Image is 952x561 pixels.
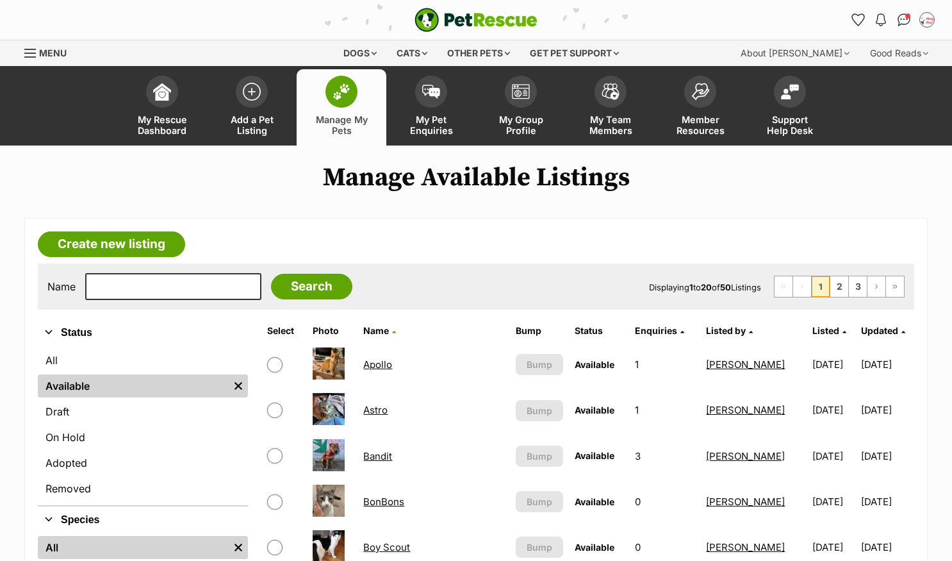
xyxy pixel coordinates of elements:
a: Removed [38,477,248,500]
a: Page 3 [849,276,867,297]
button: Bump [516,537,563,558]
button: Bump [516,400,563,421]
div: Status [38,346,248,505]
span: Bump [527,404,552,417]
a: BonBons [363,496,404,508]
td: 1 [630,342,700,387]
a: Member Resources [655,69,745,146]
img: pet-enquiries-icon-7e3ad2cf08bfb03b45e93fb7055b45f3efa6380592205ae92323e6603595dc1f.svg [422,85,440,99]
a: [PERSON_NAME] [706,541,785,553]
td: 1 [630,388,700,432]
span: Listed [812,325,839,336]
strong: 50 [720,282,731,292]
a: Bandit [363,450,392,462]
a: [PERSON_NAME] [706,358,785,371]
td: [DATE] [861,388,913,432]
span: Bump [527,495,552,508]
img: group-profile-icon-3fa3cf56718a62981997c0bc7e787c4b2cf8bcc04b72c1350f741eb67cf2f40e.svg [512,84,530,99]
td: [DATE] [807,434,859,478]
img: help-desk-icon-fdf02630f3aa405de69fd3d07c3f3aa587a6932b1a1747fa1d2bba05be0121f9.svg [781,84,799,99]
a: My Rescue Dashboard [117,69,207,146]
img: chat-41dd97257d64d25036548639549fe6c8038ab92f7586957e7f3b1b290dea8141.svg [898,13,911,26]
span: Support Help Desk [761,114,819,136]
div: Good Reads [861,40,937,66]
td: [DATE] [861,342,913,387]
a: Listed [812,325,846,336]
div: Cats [388,40,436,66]
a: Apollo [363,358,392,371]
span: Available [575,542,614,553]
th: Select [262,321,306,341]
button: My account [917,10,937,30]
a: Conversations [894,10,914,30]
strong: 1 [689,282,693,292]
span: My Pet Enquiries [402,114,460,136]
a: [PERSON_NAME] [706,450,785,462]
a: All [38,349,248,372]
td: [DATE] [807,342,859,387]
a: Adopted [38,451,248,474]
a: Boy Scout [363,541,410,553]
span: Updated [861,325,898,336]
span: Available [575,496,614,507]
span: Available [575,359,614,370]
span: Available [575,405,614,415]
a: My Pet Enquiries [386,69,476,146]
span: Listed by [706,325,746,336]
a: My Team Members [566,69,655,146]
button: Notifications [871,10,891,30]
a: Next page [867,276,885,297]
img: manage-my-pets-icon-02211641906a0b7f246fdf0571729dbe1e7629f14944591b6c1af311fb30b64b.svg [332,83,350,100]
a: [PERSON_NAME] [706,404,785,416]
a: Manage My Pets [297,69,386,146]
span: My Rescue Dashboard [133,114,191,136]
a: Remove filter [229,374,248,398]
input: Search [271,274,352,299]
span: Menu [39,47,67,58]
th: Bump [511,321,568,341]
div: Other pets [438,40,519,66]
a: Page 2 [830,276,848,297]
a: Enquiries [635,325,684,336]
a: Listed by [706,325,753,336]
div: Get pet support [521,40,628,66]
ul: Account quick links [848,10,937,30]
span: Displaying to of Listings [649,282,761,292]
a: Last page [886,276,904,297]
a: All [38,536,229,559]
a: Updated [861,325,905,336]
a: Create new listing [38,231,185,257]
a: Astro [363,404,388,416]
span: Name [363,325,389,336]
button: Status [38,324,248,341]
button: Bump [516,491,563,512]
span: Add a Pet Listing [223,114,281,136]
span: Member Resources [671,114,729,136]
span: Page 1 [812,276,830,297]
button: Bump [516,446,563,467]
img: logo-e224e6f780fb5917bec1dbf3a21bbac754714ae5b6737aabdf751b685950b380.svg [414,8,538,32]
a: Name [363,325,396,336]
span: Bump [527,540,552,554]
button: Bump [516,354,563,375]
a: Remove filter [229,536,248,559]
label: Name [47,281,76,292]
td: [DATE] [861,480,913,524]
span: Available [575,450,614,461]
a: Add a Pet Listing [207,69,297,146]
span: Bump [527,358,552,371]
img: Laura Chao profile pic [921,13,933,26]
span: First page [775,276,792,297]
button: Species [38,512,248,528]
td: [DATE] [807,480,859,524]
a: On Hold [38,426,248,449]
a: Available [38,374,229,398]
a: Draft [38,400,248,423]
span: translation missing: en.admin.listings.index.attributes.enquiries [635,325,677,336]
span: My Team Members [582,114,639,136]
td: 0 [630,480,700,524]
th: Status [570,321,628,341]
span: Manage My Pets [313,114,370,136]
a: Menu [24,40,76,63]
span: Bump [527,449,552,463]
